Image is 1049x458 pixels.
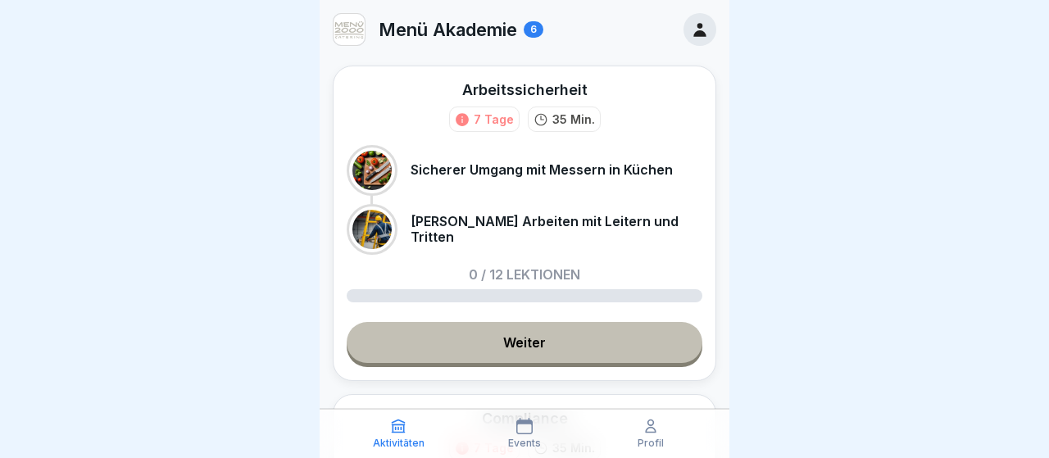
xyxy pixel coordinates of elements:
[508,438,541,449] p: Events
[638,438,664,449] p: Profil
[411,162,673,178] p: Sicherer Umgang mit Messern in Küchen
[524,21,543,38] div: 6
[462,79,588,100] div: Arbeitssicherheit
[411,214,702,245] p: [PERSON_NAME] Arbeiten mit Leitern und Tritten
[347,322,702,363] a: Weiter
[474,111,514,128] div: 7 Tage
[334,14,365,45] img: v3gslzn6hrr8yse5yrk8o2yg.png
[482,408,568,429] div: Compliance
[379,19,517,40] p: Menü Akademie
[469,268,580,281] p: 0 / 12 Lektionen
[552,111,595,128] p: 35 Min.
[373,438,425,449] p: Aktivitäten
